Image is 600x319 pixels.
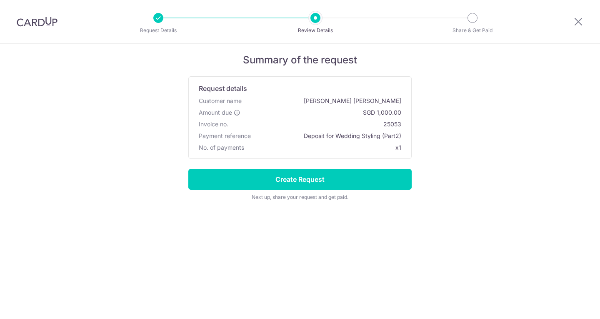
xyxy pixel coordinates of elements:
span: Request details [199,83,247,93]
span: Invoice no. [199,120,228,128]
span: Customer name [199,97,242,105]
span: No. of payments [199,143,244,152]
span: Deposit for Wedding Styling (Part2) [254,132,401,140]
span: SGD 1,000.00 [244,108,401,117]
input: Create Request [188,169,412,190]
p: Review Details [285,26,346,35]
p: Share & Get Paid [442,26,503,35]
p: Request Details [127,26,189,35]
img: CardUp [17,17,57,27]
span: Payment reference [199,132,251,140]
label: Amount due [199,108,240,117]
span: [PERSON_NAME] [PERSON_NAME] [245,97,401,105]
span: x1 [395,144,401,151]
div: Next up, share your request and get paid. [188,193,412,201]
span: 25053 [232,120,401,128]
h5: Summary of the request [188,54,412,66]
